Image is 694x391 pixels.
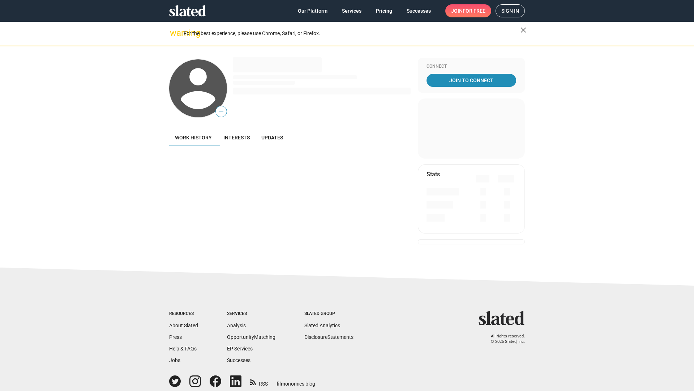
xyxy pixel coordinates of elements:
a: Successes [401,4,437,17]
span: Successes [407,4,431,17]
div: Services [227,311,275,317]
span: Interests [223,135,250,140]
span: Join To Connect [428,74,515,87]
span: Updates [261,135,283,140]
div: For the best experience, please use Chrome, Safari, or Firefox. [184,29,520,38]
span: Pricing [376,4,392,17]
a: Interests [218,129,256,146]
a: Sign in [496,4,525,17]
a: Updates [256,129,289,146]
mat-icon: close [519,26,528,34]
span: for free [463,4,485,17]
a: Slated Analytics [304,323,340,328]
span: Join [451,4,485,17]
a: Analysis [227,323,246,328]
span: Sign in [501,5,519,17]
a: Successes [227,357,250,363]
a: Join To Connect [427,74,516,87]
span: Our Platform [298,4,327,17]
a: Press [169,334,182,340]
div: Connect [427,64,516,70]
span: film [277,381,285,387]
a: Services [336,4,367,17]
mat-card-title: Stats [427,171,440,178]
span: Services [342,4,361,17]
a: Our Platform [292,4,333,17]
a: Help & FAQs [169,346,197,352]
p: All rights reserved. © 2025 Slated, Inc. [483,334,525,344]
a: Jobs [169,357,180,363]
a: OpportunityMatching [227,334,275,340]
a: filmonomics blog [277,375,315,387]
a: RSS [250,376,268,387]
span: — [216,107,227,117]
div: Slated Group [304,311,354,317]
span: Work history [175,135,212,140]
div: Resources [169,311,198,317]
mat-icon: warning [170,29,179,37]
a: DisclosureStatements [304,334,354,340]
a: Pricing [370,4,398,17]
a: Work history [169,129,218,146]
a: About Slated [169,323,198,328]
a: EP Services [227,346,253,352]
a: Joinfor free [445,4,491,17]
